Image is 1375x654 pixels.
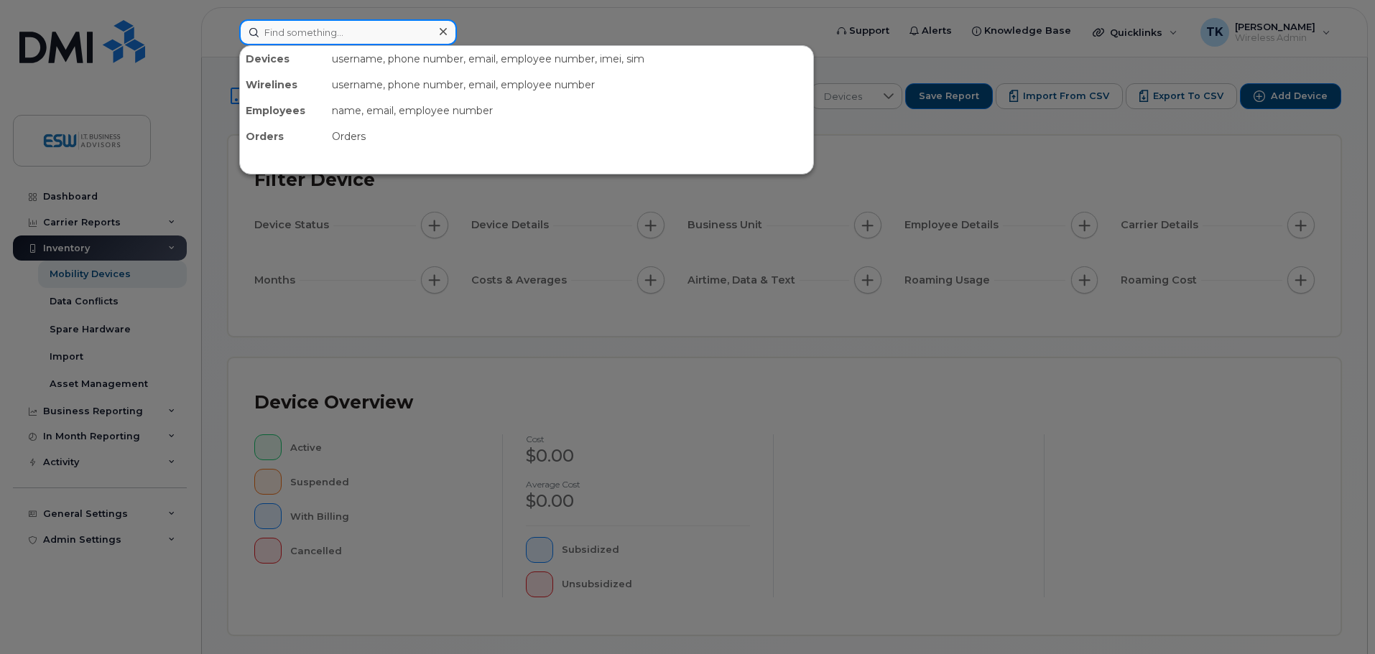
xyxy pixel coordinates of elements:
div: Employees [240,98,326,123]
div: Orders [326,123,813,149]
div: Orders [240,123,326,149]
div: name, email, employee number [326,98,813,123]
div: Wirelines [240,72,326,98]
div: Devices [240,46,326,72]
div: username, phone number, email, employee number, imei, sim [326,46,813,72]
div: username, phone number, email, employee number [326,72,813,98]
